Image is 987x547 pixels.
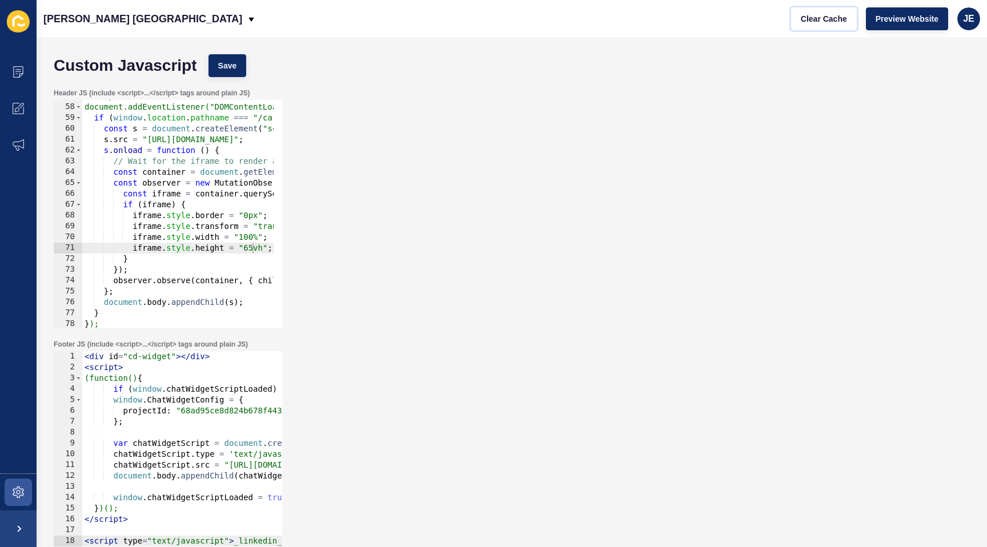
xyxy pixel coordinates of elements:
[54,503,82,514] div: 15
[54,134,82,145] div: 61
[54,167,82,178] div: 64
[54,308,82,319] div: 77
[54,470,82,481] div: 12
[54,351,82,362] div: 1
[54,384,82,395] div: 4
[54,438,82,449] div: 9
[54,319,82,329] div: 78
[54,243,82,254] div: 71
[43,5,242,33] p: [PERSON_NAME] [GEOGRAPHIC_DATA]
[54,60,197,71] h1: Custom Javascript
[208,54,247,77] button: Save
[54,405,82,416] div: 6
[54,525,82,536] div: 17
[54,286,82,297] div: 75
[54,112,82,123] div: 59
[54,232,82,243] div: 70
[54,210,82,221] div: 68
[54,123,82,134] div: 60
[54,297,82,308] div: 76
[791,7,857,30] button: Clear Cache
[54,373,82,384] div: 3
[54,254,82,264] div: 72
[54,395,82,405] div: 5
[54,492,82,503] div: 14
[54,102,82,112] div: 58
[54,89,250,98] label: Header JS (include <script>...</script> tags around plain JS)
[54,264,82,275] div: 73
[54,340,248,349] label: Footer JS (include <script>...</script> tags around plain JS)
[54,362,82,373] div: 2
[54,145,82,156] div: 62
[54,460,82,470] div: 11
[54,449,82,460] div: 10
[54,199,82,210] div: 67
[54,416,82,427] div: 7
[866,7,948,30] button: Preview Website
[54,178,82,188] div: 65
[54,221,82,232] div: 69
[963,13,974,25] span: JE
[54,275,82,286] div: 74
[54,536,82,546] div: 18
[54,427,82,438] div: 8
[54,481,82,492] div: 13
[876,13,938,25] span: Preview Website
[218,60,237,71] span: Save
[54,156,82,167] div: 63
[54,188,82,199] div: 66
[54,514,82,525] div: 16
[801,13,847,25] span: Clear Cache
